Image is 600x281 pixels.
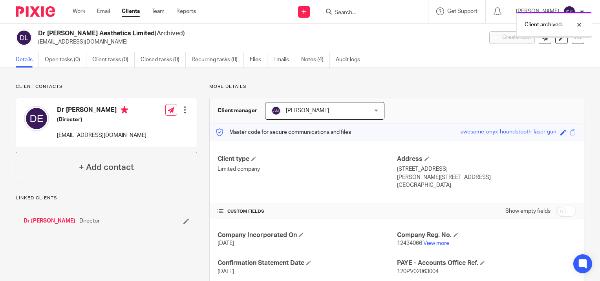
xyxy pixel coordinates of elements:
[73,7,85,15] a: Work
[525,21,563,29] p: Client archived.
[38,38,477,46] p: [EMAIL_ADDRESS][DOMAIN_NAME]
[218,165,397,173] p: Limited company
[563,5,576,18] img: svg%3E
[397,259,576,267] h4: PAYE - Accounts Office Ref.
[57,131,146,139] p: [EMAIL_ADDRESS][DOMAIN_NAME]
[218,155,397,163] h4: Client type
[397,155,576,163] h4: Address
[397,181,576,189] p: [GEOGRAPHIC_DATA]
[209,84,584,90] p: More details
[192,52,244,68] a: Recurring tasks (0)
[16,6,55,17] img: Pixie
[505,207,551,215] label: Show empty fields
[79,161,134,173] h4: + Add contact
[122,7,140,15] a: Clients
[250,52,267,68] a: Files
[218,241,234,246] span: [DATE]
[461,128,556,137] div: awesome-onyx-houndstooth-laser-gun
[397,165,576,173] p: [STREET_ADDRESS]
[97,7,110,15] a: Email
[301,52,330,68] a: Notes (4)
[218,231,397,239] h4: Company Incorporated On
[397,173,576,181] p: [PERSON_NAME][STREET_ADDRESS]
[16,84,197,90] p: Client contacts
[45,52,86,68] a: Open tasks (0)
[152,7,165,15] a: Team
[141,52,186,68] a: Closed tasks (0)
[489,31,535,44] button: Create task
[79,217,100,225] span: Director
[423,241,449,246] a: View more
[176,7,196,15] a: Reports
[271,106,281,115] img: svg%3E
[92,52,135,68] a: Client tasks (0)
[397,269,439,274] span: 120PV02063004
[218,269,234,274] span: [DATE]
[155,30,185,36] span: (Archived)
[218,259,397,267] h4: Confirmation Statement Date
[16,52,39,68] a: Details
[273,52,295,68] a: Emails
[57,116,146,124] h5: (Director)
[38,29,390,38] h2: Dr [PERSON_NAME] Aesthetics Limited
[286,108,329,113] span: [PERSON_NAME]
[121,106,128,114] i: Primary
[218,208,397,215] h4: CUSTOM FIELDS
[218,107,257,115] h3: Client manager
[24,217,75,225] a: Dr [PERSON_NAME]
[24,106,49,131] img: svg%3E
[397,241,422,246] span: 12434066
[397,231,576,239] h4: Company Reg. No.
[57,106,146,116] h4: Dr [PERSON_NAME]
[16,29,32,46] img: svg%3E
[16,195,197,201] p: Linked clients
[216,128,351,136] p: Master code for secure communications and files
[336,52,366,68] a: Audit logs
